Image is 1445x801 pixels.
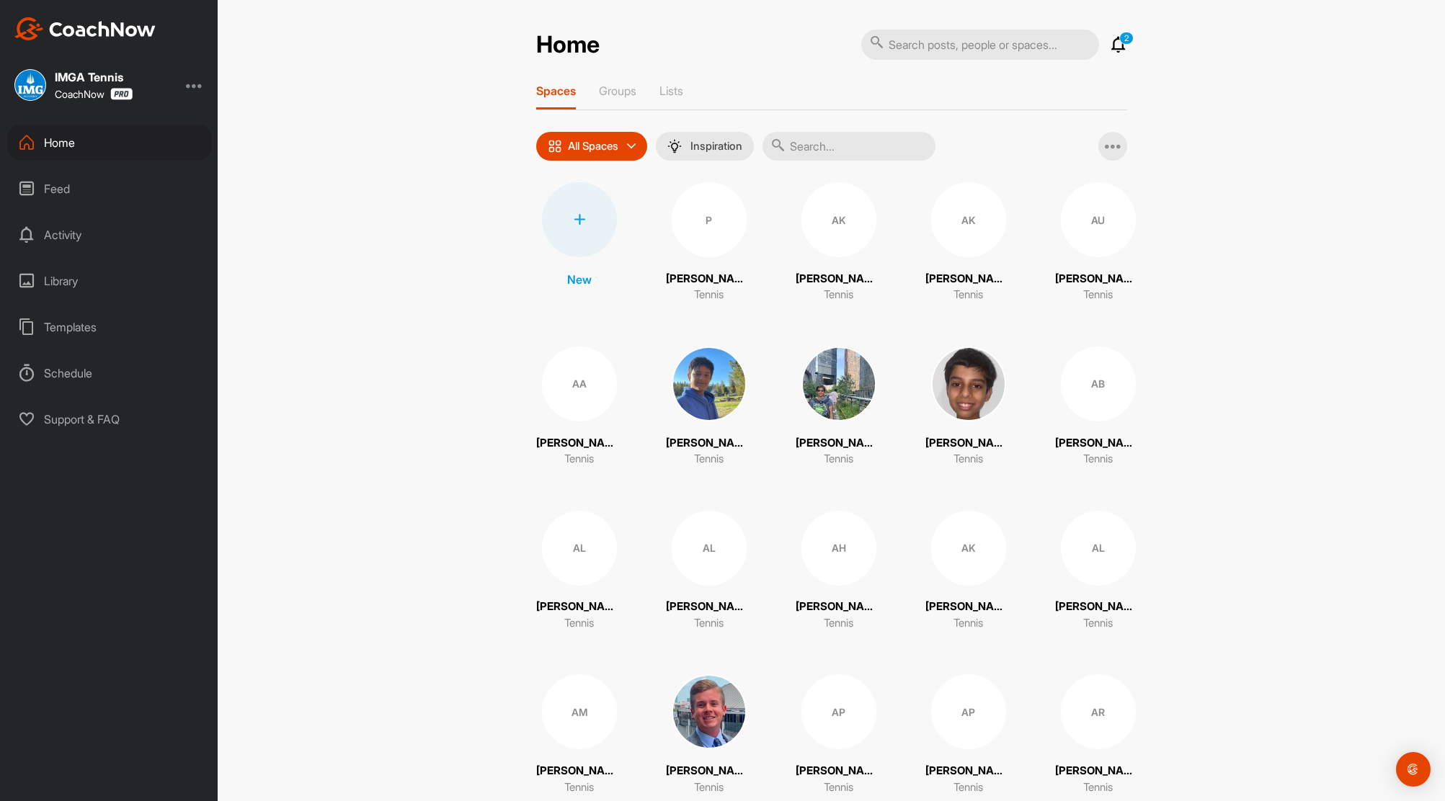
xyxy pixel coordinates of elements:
div: IMGA Tennis [55,71,133,83]
a: AP[PERSON_NAME]Tennis [925,674,1012,795]
div: Feed [8,171,211,207]
a: AH[PERSON_NAME]Tennis [796,511,882,632]
p: Tennis [1083,615,1113,632]
p: Tennis [564,615,594,632]
p: New [567,271,592,288]
p: [PERSON_NAME] [1055,599,1142,615]
p: Inspiration [690,140,742,152]
p: [PERSON_NAME] [796,599,882,615]
img: icon [548,139,562,153]
p: [PERSON_NAME] [925,763,1012,779]
a: AL[PERSON_NAME]Tennis [666,511,752,632]
img: square_e46318fb3d9c05f408fbd78cab9da5cc.jpg [931,346,1006,421]
p: 2 [1119,32,1134,45]
div: AP [801,674,876,749]
a: AR[PERSON_NAME]Tennis [1055,674,1142,795]
p: [PERSON_NAME] [1055,763,1142,779]
p: [PERSON_NAME] [796,763,882,779]
img: CoachNow [14,17,156,40]
p: Tennis [953,451,983,467]
div: Support & FAQ [8,401,211,437]
a: AA[PERSON_NAME]Tennis [536,346,623,467]
a: AU[PERSON_NAME]Tennis [1055,182,1142,303]
p: Tennis [824,287,853,303]
img: menuIcon [667,139,682,153]
a: AL[PERSON_NAME]Tennis [1055,511,1142,632]
p: Tennis [694,615,724,632]
img: square_fbd24ebe9e7d24b63c563b236df2e5b1.jpg [14,69,46,101]
a: AK[PERSON_NAME]Tennis [925,511,1012,632]
a: [PERSON_NAME]Tennis [796,346,882,467]
h2: Home [536,31,600,59]
div: AL [1061,511,1136,586]
p: [PERSON_NAME] [925,271,1012,287]
p: Tennis [694,287,724,303]
p: Tennis [953,615,983,632]
p: Tennis [564,779,594,796]
div: Library [8,263,211,299]
p: [PERSON_NAME] [796,435,882,452]
a: P[PERSON_NAME]Tennis [666,182,752,303]
p: Tennis [564,451,594,467]
img: CoachNow Pro [110,88,133,100]
div: Home [8,125,211,161]
p: [PERSON_NAME] [536,763,623,779]
p: Tennis [1083,287,1113,303]
div: AK [931,182,1006,257]
div: P [672,182,747,257]
p: [PERSON_NAME] [1055,271,1142,287]
p: Tennis [953,779,983,796]
p: [PERSON_NAME] [666,599,752,615]
a: [PERSON_NAME]Tennis [925,346,1012,467]
p: Tennis [694,779,724,796]
div: AA [542,346,617,421]
a: AM[PERSON_NAME]Tennis [536,674,623,795]
p: [PERSON_NAME] [666,763,752,779]
div: AU [1061,182,1136,257]
p: Tennis [953,287,983,303]
p: [PERSON_NAME] [796,271,882,287]
div: AM [542,674,617,749]
a: AK[PERSON_NAME]Tennis [925,182,1012,303]
p: Groups [599,84,636,98]
p: Tennis [824,451,853,467]
a: AB[PERSON_NAME]Tennis [1055,346,1142,467]
div: CoachNow [55,88,133,100]
div: AB [1061,346,1136,421]
p: Tennis [824,779,853,796]
a: [PERSON_NAME]Tennis [666,674,752,795]
div: Open Intercom Messenger [1396,752,1431,787]
p: [PERSON_NAME] [666,271,752,287]
input: Search posts, people or spaces... [861,30,1099,60]
img: square_a908f49a927b511e9c3f8eaf8a45e2e7.jpg [672,674,747,749]
p: Spaces [536,84,576,98]
p: Tennis [1083,451,1113,467]
p: [PERSON_NAME] [536,599,623,615]
input: Search... [762,132,935,161]
img: square_591d8b884750abe87bf51114fb3e6042.jpg [672,346,747,421]
div: AL [542,511,617,586]
p: Lists [659,84,683,98]
p: [PERSON_NAME] [666,435,752,452]
div: AL [672,511,747,586]
p: All Spaces [568,140,618,152]
p: [PERSON_NAME] [925,435,1012,452]
p: [PERSON_NAME] [1055,435,1142,452]
p: Tennis [1083,779,1113,796]
div: Activity [8,217,211,253]
img: square_62bbc83e52dc66548c228cb38e78c46a.jpg [801,346,876,421]
div: AH [801,511,876,586]
div: Schedule [8,355,211,391]
div: Templates [8,309,211,345]
div: AR [1061,674,1136,749]
p: [PERSON_NAME] [925,599,1012,615]
p: Tennis [824,615,853,632]
p: Tennis [694,451,724,467]
a: [PERSON_NAME]Tennis [666,346,752,467]
p: [PERSON_NAME] [536,435,623,452]
a: AL[PERSON_NAME]Tennis [536,511,623,632]
div: AP [931,674,1006,749]
a: AP[PERSON_NAME]Tennis [796,674,882,795]
div: AK [801,182,876,257]
div: AK [931,511,1006,586]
